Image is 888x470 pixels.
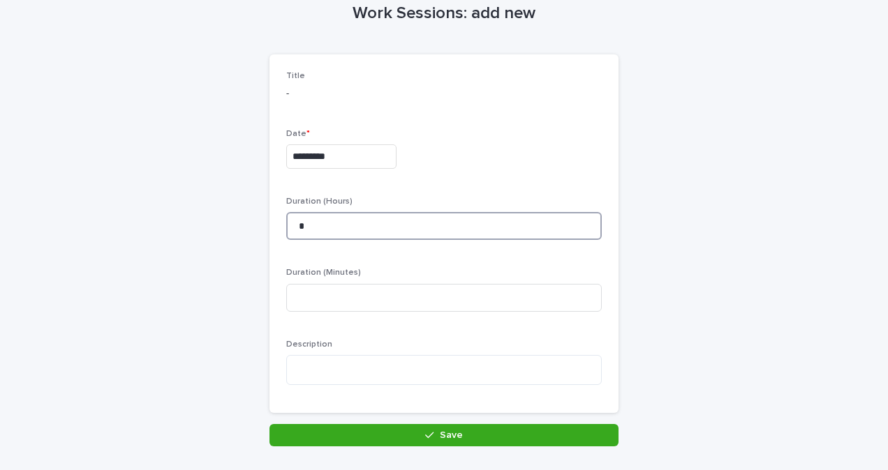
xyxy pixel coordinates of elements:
span: Description [286,340,332,349]
span: Date [286,130,310,138]
p: - [286,86,602,101]
span: Title [286,72,305,80]
h1: Work Sessions: add new [269,3,619,24]
span: Duration (Hours) [286,197,353,206]
span: Save [440,430,463,440]
button: Save [269,424,619,446]
span: Duration (Minutes) [286,268,361,277]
